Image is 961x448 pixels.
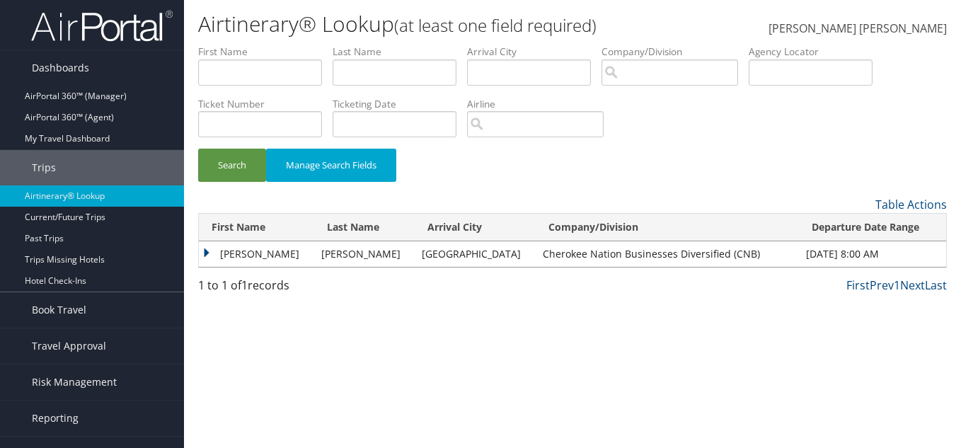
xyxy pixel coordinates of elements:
[32,50,89,86] span: Dashboards
[199,214,314,241] th: First Name: activate to sort column ascending
[769,21,947,36] span: [PERSON_NAME] [PERSON_NAME]
[31,9,173,42] img: airportal-logo.png
[314,241,415,267] td: [PERSON_NAME]
[32,364,117,400] span: Risk Management
[536,241,798,267] td: Cherokee Nation Businesses Diversified (CNB)
[314,214,415,241] th: Last Name: activate to sort column ascending
[241,277,248,293] span: 1
[894,277,900,293] a: 1
[199,241,314,267] td: [PERSON_NAME]
[198,9,697,39] h1: Airtinerary® Lookup
[415,241,536,267] td: [GEOGRAPHIC_DATA]
[394,13,597,37] small: (at least one field required)
[333,45,467,59] label: Last Name
[769,7,947,51] a: [PERSON_NAME] [PERSON_NAME]
[870,277,894,293] a: Prev
[32,401,79,436] span: Reporting
[32,292,86,328] span: Book Travel
[333,97,467,111] label: Ticketing Date
[198,45,333,59] label: First Name
[32,150,56,185] span: Trips
[875,197,947,212] a: Table Actions
[799,214,946,241] th: Departure Date Range: activate to sort column descending
[467,97,614,111] label: Airline
[925,277,947,293] a: Last
[536,214,798,241] th: Company/Division
[198,149,266,182] button: Search
[266,149,396,182] button: Manage Search Fields
[846,277,870,293] a: First
[32,328,106,364] span: Travel Approval
[602,45,749,59] label: Company/Division
[198,277,369,301] div: 1 to 1 of records
[467,45,602,59] label: Arrival City
[900,277,925,293] a: Next
[749,45,883,59] label: Agency Locator
[198,97,333,111] label: Ticket Number
[799,241,946,267] td: [DATE] 8:00 AM
[415,214,536,241] th: Arrival City: activate to sort column ascending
